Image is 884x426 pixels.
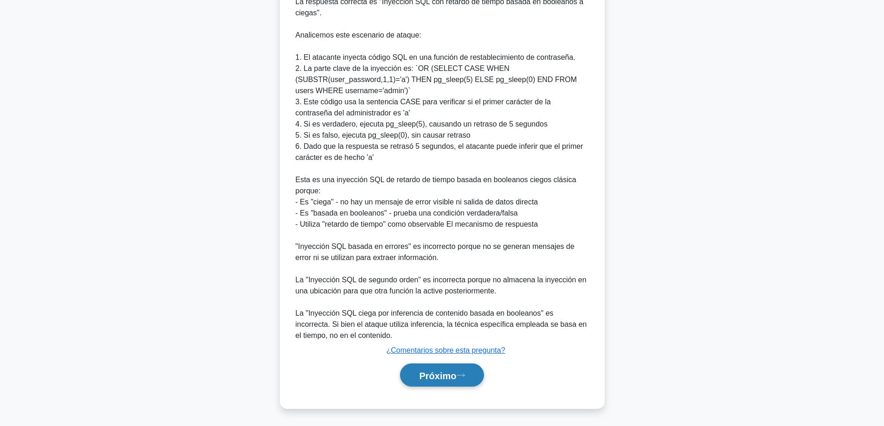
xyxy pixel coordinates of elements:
font: 4. Si es verdadero, ejecuta pg_sleep(5), causando un retraso de 5 segundos [296,120,548,128]
a: ¿Comentarios sobre esta pregunta? [386,346,505,354]
font: 3. Este código usa la sentencia CASE para verificar si el primer carácter de la contraseña del ad... [296,98,551,117]
font: Analicemos este escenario de ataque: [296,31,421,39]
font: 2. La parte clave de la inyección es: `OR (SELECT CASE WHEN (SUBSTR(user_password,1,1)='a') THEN ... [296,64,577,95]
font: - Es "basada en booleanos" - prueba una condición verdadera/falsa [296,209,518,217]
button: Próximo [400,363,484,387]
font: - Es "ciega" - no hay un mensaje de error visible ni salida de datos directa [296,198,538,206]
font: Próximo [419,370,456,381]
font: - Utiliza "retardo de tiempo" como observable El mecanismo de respuesta [296,220,538,228]
font: La "Inyección SQL ciega por inferencia de contenido basada en booleanos" es incorrecta. Si bien e... [296,309,587,339]
font: 5. Si es falso, ejecuta pg_sleep(0), sin causar retraso [296,131,471,139]
font: Esta es una inyección SQL de retardo de tiempo basada en booleanos ciegos clásica porque: [296,176,576,195]
font: La "Inyección SQL de segundo orden" es incorrecta porque no almacena la inyección en una ubicació... [296,276,587,295]
font: 6. Dado que la respuesta se retrasó 5 segundos, el atacante puede inferir que el primer carácter ... [296,142,583,161]
font: 1. El atacante inyecta código SQL en una función de restablecimiento de contraseña. [296,53,575,61]
font: "Inyección SQL basada en errores" es incorrecto porque no se generan mensajes de error ni se util... [296,242,574,261]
